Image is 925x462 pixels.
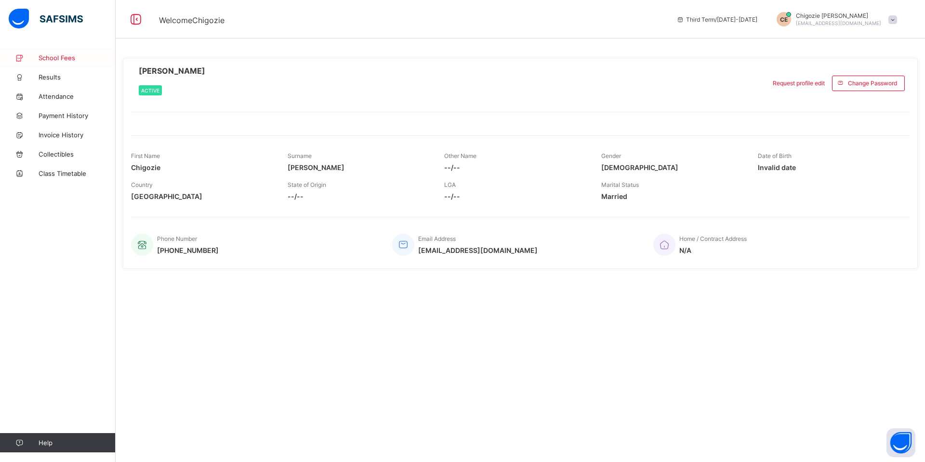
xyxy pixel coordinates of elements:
[758,152,792,159] span: Date of Birth
[444,152,476,159] span: Other Name
[157,235,197,242] span: Phone Number
[444,181,456,188] span: LGA
[601,192,743,200] span: Married
[796,12,881,19] span: Chigozie [PERSON_NAME]
[679,246,747,254] span: N/A
[679,235,747,242] span: Home / Contract Address
[139,66,205,76] span: [PERSON_NAME]
[9,9,83,29] img: safsims
[767,12,902,26] div: Chigozie Eke-Okoro
[288,163,430,172] span: [PERSON_NAME]
[39,92,116,100] span: Attendance
[131,163,273,172] span: Chigozie
[780,16,788,23] span: CE
[886,428,915,457] button: Open asap
[796,20,881,26] span: [EMAIL_ADDRESS][DOMAIN_NAME]
[39,150,116,158] span: Collectibles
[39,170,116,177] span: Class Timetable
[848,79,897,87] span: Change Password
[601,152,621,159] span: Gender
[758,163,900,172] span: Invalid date
[601,181,639,188] span: Marital Status
[159,15,225,25] span: Welcome Chigozie
[601,163,743,172] span: [DEMOGRAPHIC_DATA]
[444,192,586,200] span: --/--
[39,73,116,81] span: Results
[418,246,538,254] span: [EMAIL_ADDRESS][DOMAIN_NAME]
[131,152,160,159] span: First Name
[444,163,586,172] span: --/--
[131,181,153,188] span: Country
[39,112,116,119] span: Payment History
[39,54,116,62] span: School Fees
[141,88,159,93] span: Active
[39,131,116,139] span: Invoice History
[676,16,757,23] span: session/term information
[288,192,430,200] span: --/--
[39,439,115,447] span: Help
[157,246,219,254] span: [PHONE_NUMBER]
[773,79,825,87] span: Request profile edit
[131,192,273,200] span: [GEOGRAPHIC_DATA]
[418,235,456,242] span: Email Address
[288,181,326,188] span: State of Origin
[288,152,312,159] span: Surname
